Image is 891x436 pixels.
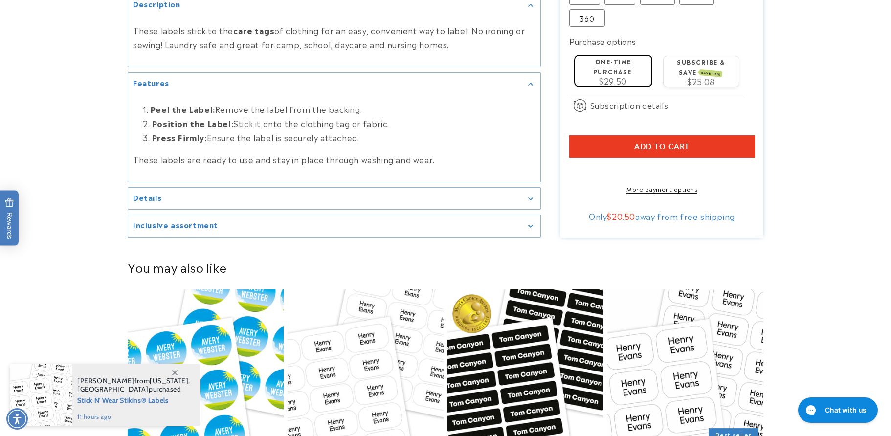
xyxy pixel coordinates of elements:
strong: Peel the Label: [151,103,215,115]
span: from , purchased [77,377,190,393]
strong: Position the Label: [152,117,233,129]
div: Accessibility Menu [6,408,28,430]
a: More payment options [569,184,755,193]
li: Ensure the label is securely attached. [143,131,535,145]
h2: You may also like [128,260,763,275]
label: 360 [569,9,605,27]
span: [US_STATE] [150,376,188,385]
label: One-time purchase [593,57,632,76]
summary: Details [128,188,540,210]
summary: Inclusive assortment [128,215,540,237]
button: Add to cart [569,135,755,157]
span: Rewards [5,198,14,239]
iframe: Gorgias live chat messenger [793,394,881,426]
div: Only away from free shipping [569,211,755,221]
span: Subscription details [590,99,668,111]
p: These labels stick to the of clothing for an easy, convenient way to label. No ironing or sewing!... [133,23,535,52]
h2: Details [133,193,161,202]
span: Add to cart [634,142,690,151]
li: Remove the label from the backing. [143,102,535,116]
span: $29.50 [599,74,627,86]
summary: Features [128,73,540,95]
li: Stick it onto the clothing tag or fabric. [143,116,535,131]
h2: Inclusive assortment [133,220,218,230]
span: Stick N' Wear Stikins® Labels [77,393,190,406]
p: These labels are ready to use and stay in place through washing and wear. [133,153,535,167]
h2: Features [133,78,169,87]
span: [GEOGRAPHIC_DATA] [77,385,149,393]
strong: Press Firmly: [152,131,207,143]
label: Purchase options [569,35,636,47]
span: SAVE 15% [699,69,722,77]
label: Subscribe & save [677,57,725,76]
span: $ [607,210,612,222]
span: 20.50 [612,210,635,222]
span: 11 hours ago [77,413,190,421]
span: $25.08 [687,75,715,87]
iframe: Sign Up via Text for Offers [8,358,124,387]
strong: care tags [233,24,274,36]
